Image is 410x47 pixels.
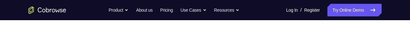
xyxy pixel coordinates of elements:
a: Try Online Demo [327,4,382,16]
a: Register [304,4,320,16]
a: Go to the home page [28,6,66,14]
button: Use Cases [180,4,206,16]
a: Log In [286,4,298,16]
a: Pricing [160,4,173,16]
span: / [300,6,302,14]
a: About us [136,4,152,16]
button: Product [109,4,129,16]
button: Resources [214,4,240,16]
